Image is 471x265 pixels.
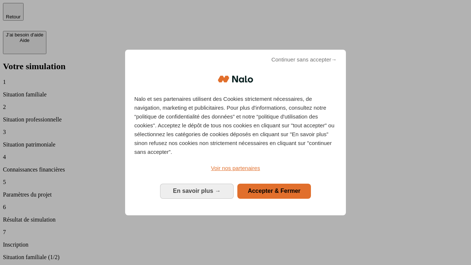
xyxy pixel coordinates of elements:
[134,95,337,156] p: Nalo et ses partenaires utilisent des Cookies strictement nécessaires, de navigation, marketing e...
[218,68,253,90] img: Logo
[173,188,221,194] span: En savoir plus →
[125,50,346,215] div: Bienvenue chez Nalo Gestion du consentement
[271,55,337,64] span: Continuer sans accepter→
[237,184,311,198] button: Accepter & Fermer: Accepter notre traitement des données et fermer
[211,165,260,171] span: Voir nos partenaires
[248,188,300,194] span: Accepter & Fermer
[160,184,234,198] button: En savoir plus: Configurer vos consentements
[134,164,337,173] a: Voir nos partenaires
